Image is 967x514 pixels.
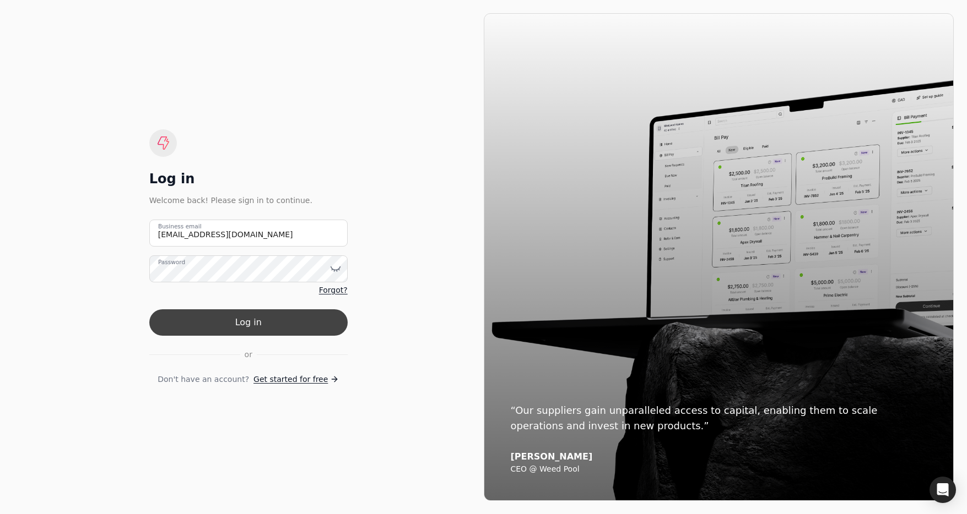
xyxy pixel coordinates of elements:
[511,403,927,434] div: “Our suppliers gain unparalleled access to capital, enabling them to scale operations and invest ...
[511,464,927,474] div: CEO @ Weed Pool
[253,374,328,385] span: Get started for free
[149,194,348,206] div: Welcome back! Please sign in to continue.
[158,222,202,231] label: Business email
[158,258,185,266] label: Password
[158,374,249,385] span: Don't have an account?
[319,285,348,296] a: Forgot?
[930,477,956,503] div: Open Intercom Messenger
[149,309,348,336] button: Log in
[511,451,927,462] div: [PERSON_NAME]
[149,170,348,188] div: Log in
[245,349,252,360] span: or
[253,374,339,385] a: Get started for free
